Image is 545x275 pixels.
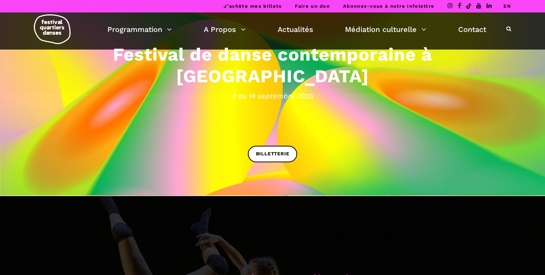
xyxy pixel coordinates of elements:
img: logo-fqd-med [34,14,71,44]
a: Actualités [278,23,313,36]
a: A Propos [204,23,246,36]
span: BILLETTERIE [256,150,289,158]
a: EN [503,3,511,9]
a: Programmation [107,23,172,36]
a: Abonnez-vous à notre infolettre [343,3,434,9]
a: Faire un don [295,3,330,9]
h3: Festival de danse contemporaine à [GEOGRAPHIC_DATA] [44,44,501,87]
a: J’achète mes billets [224,3,282,9]
a: Contact [458,23,486,36]
a: BILLETTERIE [248,146,298,162]
span: 4 au 14 septembre 2025 [44,90,501,101]
a: Médiation culturelle [345,23,426,36]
